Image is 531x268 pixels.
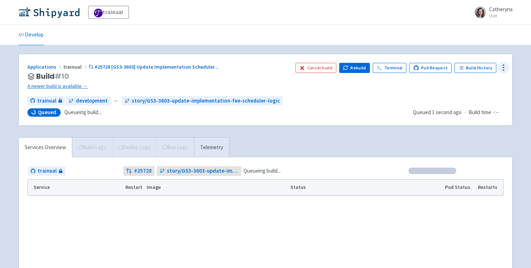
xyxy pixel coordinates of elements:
th: Image [144,180,288,195]
a: A newer build is available → [27,82,290,90]
span: trainual [63,64,88,70]
span: trainual [38,167,57,175]
span: # 10 [55,71,69,81]
span: Catheryna [489,6,513,13]
span: Queueing build... [243,167,281,175]
strong: # 25728 [134,167,152,175]
span: Build time [469,108,491,117]
span: Queued [38,109,56,116]
a: Catheryna User [470,7,513,18]
span: story/GS3-3603-update-implementation-fee-scheduler-logic [132,97,280,105]
span: -:-- [493,108,499,117]
span: Queueing build... [64,108,102,117]
th: Pod Status [443,180,476,195]
a: #25728 [GS3-3603] Update Implementation Scheduler... [88,64,220,70]
a: Services Overview [19,138,72,157]
a: trainual [27,96,65,106]
a: development [66,96,111,106]
a: Pull Request [409,63,452,73]
a: Develop [18,25,44,45]
small: User [489,13,513,18]
span: development [76,97,108,105]
th: Restarts [476,180,503,195]
th: Status [288,180,442,195]
a: Terminal [373,63,406,73]
a: story/GS3-3603-update-implementation-fee-scheduler-logic [122,96,283,106]
a: trainual [88,6,129,19]
img: Shipyard logo [18,7,79,18]
time: 1 second ago [432,109,462,116]
a: #25728 [123,166,155,176]
button: Rebuild [339,63,370,73]
span: Queued [413,109,462,116]
span: #25728 [GS3-3603] Update Implementation Scheduler ... [95,64,219,70]
a: story/GS3-3603-update-implementation-fee-scheduler-logic [157,166,242,176]
button: Cancel build [295,63,336,73]
div: · [413,108,504,117]
a: Build History [454,63,496,73]
span: Build [36,72,69,81]
th: Service [28,180,123,195]
a: Applications [27,64,63,70]
a: Telemetry [194,138,229,157]
span: ← [113,97,119,105]
th: Restart [123,180,144,195]
span: story/GS3-3603-update-implementation-fee-scheduler-logic [167,167,239,175]
a: trainual [28,166,65,176]
span: trainual [37,97,56,105]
